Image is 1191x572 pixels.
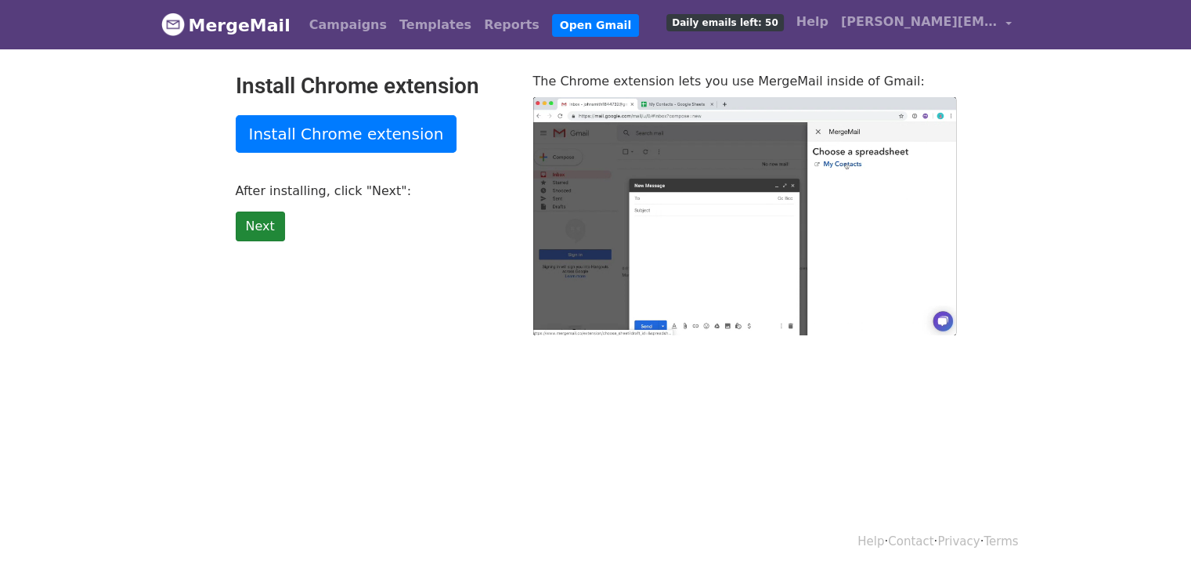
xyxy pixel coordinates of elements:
a: MergeMail [161,9,291,42]
span: [PERSON_NAME][EMAIL_ADDRESS][DOMAIN_NAME] [841,13,998,31]
a: Terms [983,534,1018,548]
p: The Chrome extension lets you use MergeMail inside of Gmail: [533,73,956,89]
a: Open Gmail [552,14,639,37]
a: [PERSON_NAME][EMAIL_ADDRESS][DOMAIN_NAME] [835,6,1018,43]
img: MergeMail logo [161,13,185,36]
a: Templates [393,9,478,41]
p: After installing, click "Next": [236,183,510,199]
a: Contact [888,534,933,548]
a: Next [236,212,285,241]
iframe: Chat Widget [1113,497,1191,572]
a: Reports [478,9,546,41]
h2: Install Chrome extension [236,73,510,100]
a: Install Chrome extension [236,115,457,153]
a: Campaigns [303,9,393,41]
a: Help [790,6,835,38]
span: Daily emails left: 50 [666,14,783,31]
a: Daily emails left: 50 [660,6,789,38]
a: Help [857,534,884,548]
a: Privacy [937,534,980,548]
